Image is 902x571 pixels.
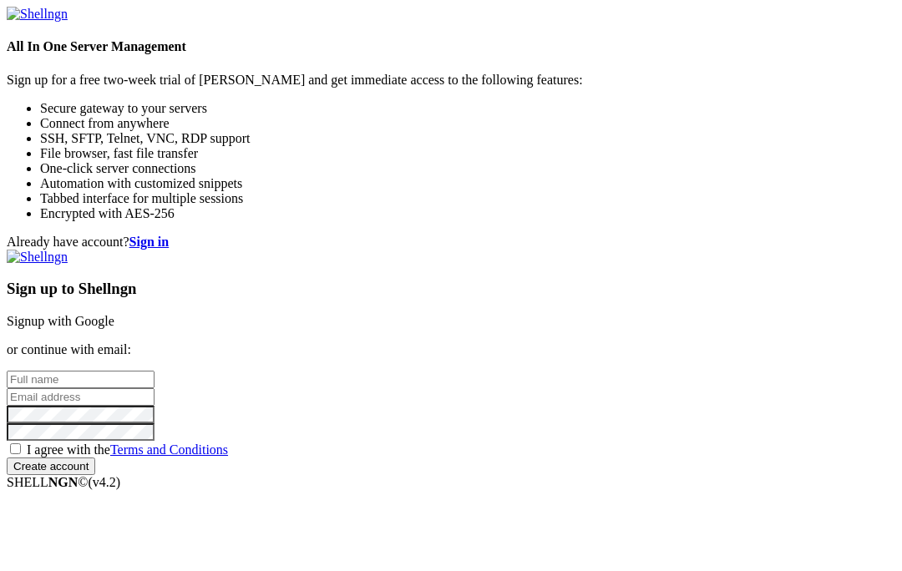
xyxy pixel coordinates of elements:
li: SSH, SFTP, Telnet, VNC, RDP support [40,131,895,146]
img: Shellngn [7,7,68,22]
li: Automation with customized snippets [40,176,895,191]
p: Sign up for a free two-week trial of [PERSON_NAME] and get immediate access to the following feat... [7,73,895,88]
input: Full name [7,371,155,388]
h4: All In One Server Management [7,39,895,54]
a: Sign in [129,235,170,249]
b: NGN [48,475,79,489]
a: Signup with Google [7,314,114,328]
li: One-click server connections [40,161,895,176]
span: I agree with the [27,442,228,457]
input: Email address [7,388,155,406]
a: Terms and Conditions [110,442,228,457]
input: I agree with theTerms and Conditions [10,443,21,454]
li: File browser, fast file transfer [40,146,895,161]
span: 4.2.0 [89,475,121,489]
li: Secure gateway to your servers [40,101,895,116]
img: Shellngn [7,250,68,265]
div: Already have account? [7,235,895,250]
li: Encrypted with AES-256 [40,206,895,221]
li: Connect from anywhere [40,116,895,131]
p: or continue with email: [7,342,895,357]
input: Create account [7,457,95,475]
li: Tabbed interface for multiple sessions [40,191,895,206]
span: SHELL © [7,475,120,489]
h3: Sign up to Shellngn [7,280,895,298]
